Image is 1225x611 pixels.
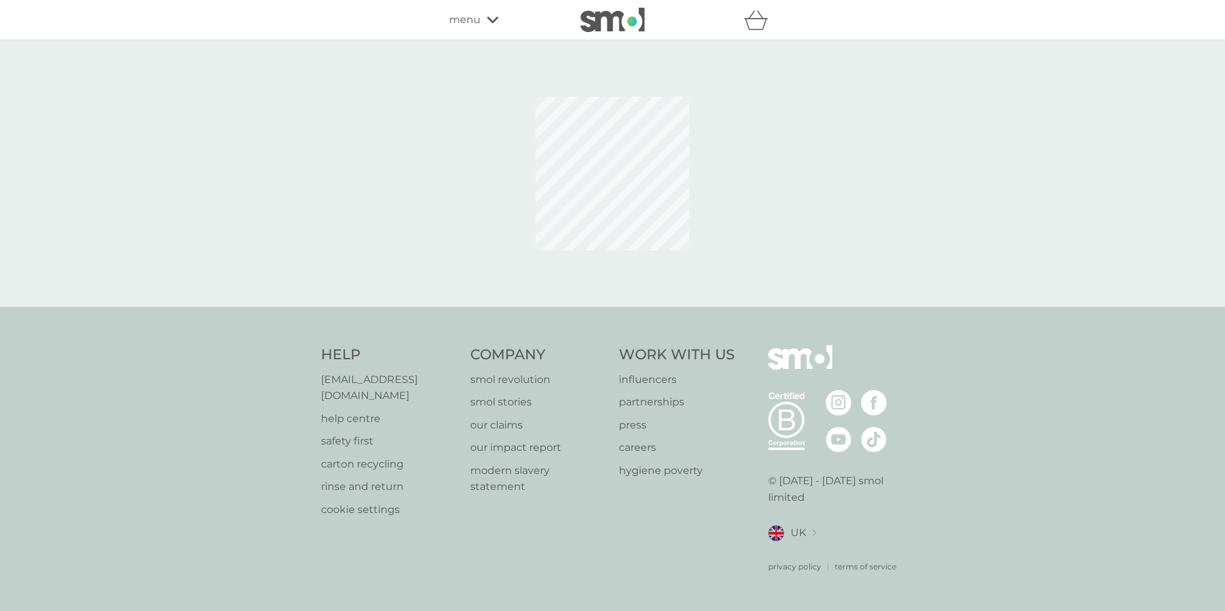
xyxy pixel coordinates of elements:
a: carton recycling [321,456,457,473]
span: menu [449,12,481,28]
a: influencers [619,371,735,388]
a: our impact report [470,439,607,456]
a: privacy policy [768,560,821,573]
h4: Company [470,345,607,365]
a: smol revolution [470,371,607,388]
a: partnerships [619,394,735,411]
img: visit the smol Instagram page [826,390,851,416]
h4: Work With Us [619,345,735,365]
a: help centre [321,411,457,427]
a: hygiene poverty [619,462,735,479]
a: careers [619,439,735,456]
a: press [619,417,735,434]
img: UK flag [768,525,784,541]
a: modern slavery statement [470,462,607,495]
img: visit the smol Tiktok page [861,427,887,452]
img: visit the smol Youtube page [826,427,851,452]
h4: Help [321,345,457,365]
a: terms of service [835,560,896,573]
a: rinse and return [321,478,457,495]
div: basket [744,7,776,33]
a: our claims [470,417,607,434]
img: select a new location [812,530,816,537]
a: safety first [321,433,457,450]
img: smol [580,8,645,32]
img: smol [768,345,832,389]
p: © [DATE] - [DATE] smol limited [768,473,905,505]
a: [EMAIL_ADDRESS][DOMAIN_NAME] [321,371,457,404]
a: cookie settings [321,501,457,518]
a: smol stories [470,394,607,411]
img: visit the smol Facebook page [861,390,887,416]
span: UK [791,525,806,541]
